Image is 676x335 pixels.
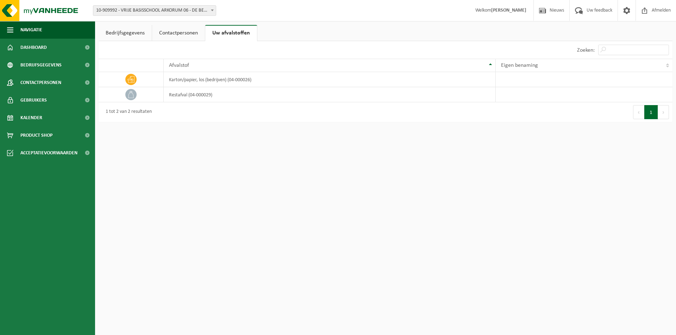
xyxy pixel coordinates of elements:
[205,25,257,41] a: Uw afvalstoffen
[93,6,216,15] span: 10-909992 - VRIJE BASISSCHOOL ARKORUM 06 - DE BEVER - ROESELARE
[20,109,42,127] span: Kalender
[644,105,658,119] button: 1
[633,105,644,119] button: Previous
[20,56,62,74] span: Bedrijfsgegevens
[20,144,77,162] span: Acceptatievoorwaarden
[164,87,496,102] td: restafval (04-000029)
[93,5,216,16] span: 10-909992 - VRIJE BASISSCHOOL ARKORUM 06 - DE BEVER - ROESELARE
[20,21,42,39] span: Navigatie
[99,25,152,41] a: Bedrijfsgegevens
[491,8,526,13] strong: [PERSON_NAME]
[501,63,538,68] span: Eigen benaming
[20,91,47,109] span: Gebruikers
[102,106,152,118] div: 1 tot 2 van 2 resultaten
[20,127,52,144] span: Product Shop
[577,47,595,53] label: Zoeken:
[164,72,496,87] td: karton/papier, los (bedrijven) (04-000026)
[20,39,47,56] span: Dashboard
[152,25,205,41] a: Contactpersonen
[169,63,189,68] span: Afvalstof
[658,105,669,119] button: Next
[20,74,61,91] span: Contactpersonen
